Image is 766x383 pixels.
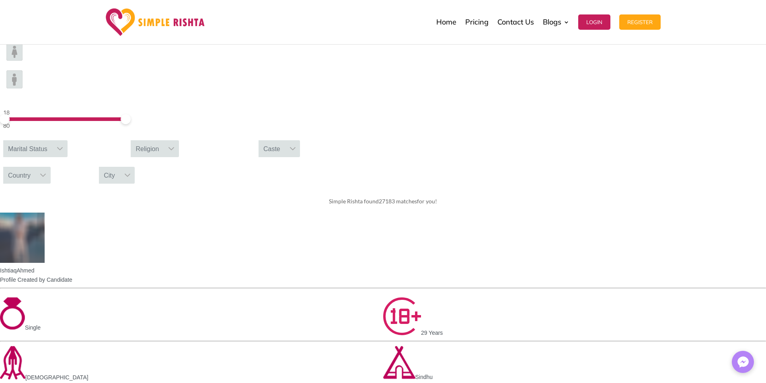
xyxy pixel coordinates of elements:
[543,2,569,42] a: Blogs
[3,121,125,131] div: 80
[3,167,35,184] div: Country
[421,330,443,336] span: 29 Years
[578,2,610,42] a: Login
[619,2,661,42] a: Register
[3,108,125,117] div: 18
[497,2,534,42] a: Contact Us
[329,198,437,205] span: Simple Rishta found for you!
[3,140,52,157] div: Marital Status
[578,14,610,30] button: Login
[379,198,417,205] span: 27183 matches
[131,140,164,157] div: Religion
[465,2,489,42] a: Pricing
[259,140,285,157] div: Caste
[25,374,88,381] span: [DEMOGRAPHIC_DATA]
[735,354,751,370] img: Messenger
[619,14,661,30] button: Register
[415,374,433,380] span: Sindhu
[99,167,120,184] div: City
[25,324,41,331] span: Single
[436,2,456,42] a: Home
